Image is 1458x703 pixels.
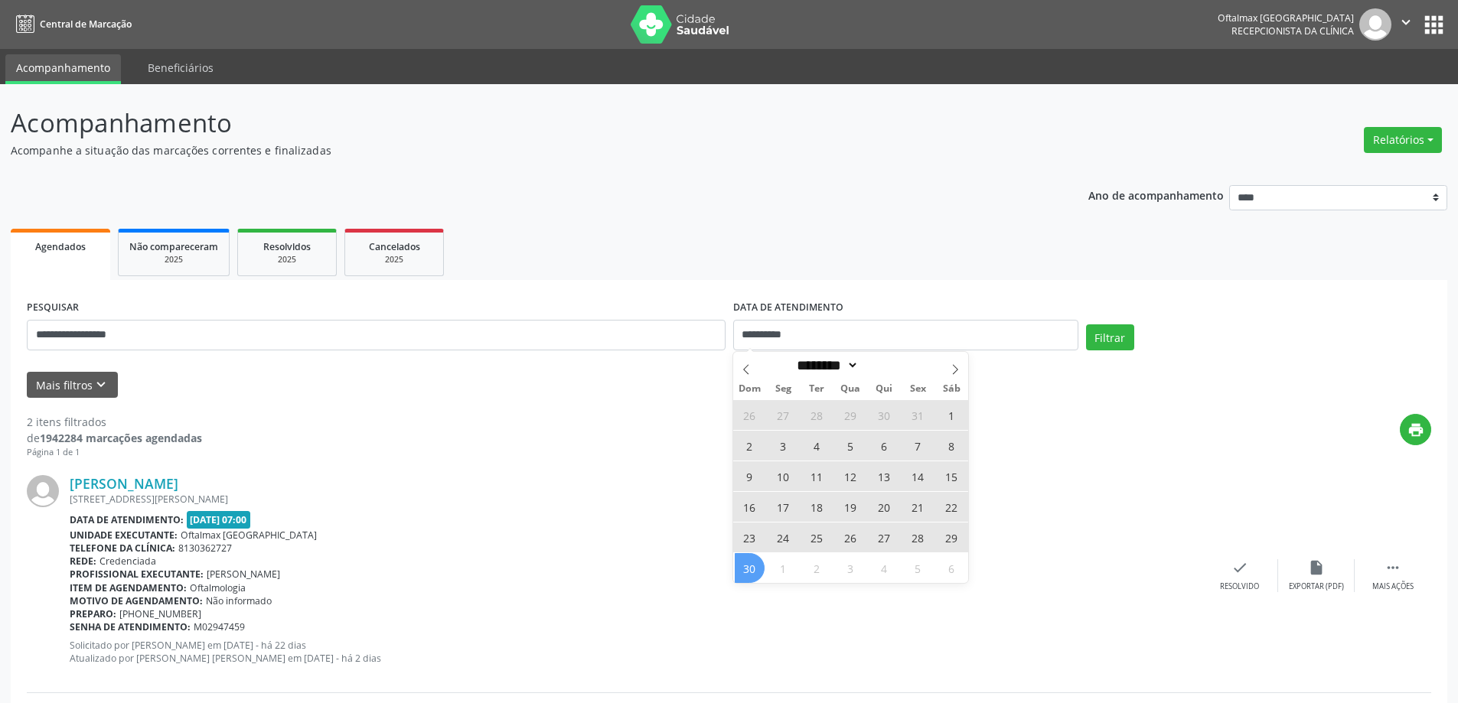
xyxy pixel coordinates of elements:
[119,607,201,620] span: [PHONE_NUMBER]
[901,384,934,394] span: Sex
[836,553,866,583] span: Dezembro 3, 2025
[937,400,967,430] span: Novembro 1, 2025
[1391,8,1420,41] button: 
[802,553,832,583] span: Dezembro 2, 2025
[768,431,798,461] span: Novembro 3, 2025
[869,553,899,583] span: Dezembro 4, 2025
[735,553,765,583] span: Novembro 30, 2025
[1385,559,1401,576] i: 
[733,296,843,320] label: DATA DE ATENDIMENTO
[766,384,800,394] span: Seg
[1289,581,1344,592] div: Exportar (PDF)
[1400,414,1431,445] button: print
[836,400,866,430] span: Outubro 29, 2025
[194,620,245,633] span: M02947459
[1359,8,1391,41] img: img
[802,461,832,491] span: Novembro 11, 2025
[768,400,798,430] span: Outubro 27, 2025
[937,461,967,491] span: Novembro 15, 2025
[1398,14,1414,31] i: 
[903,522,933,552] span: Novembro 28, 2025
[249,254,325,265] div: 2025
[207,568,280,581] span: [PERSON_NAME]
[181,529,317,542] span: Oftalmax [GEOGRAPHIC_DATA]
[70,581,187,594] b: Item de agendamento:
[1220,581,1259,592] div: Resolvido
[735,522,765,552] span: Novembro 23, 2025
[93,376,109,393] i: keyboard_arrow_down
[768,461,798,491] span: Novembro 10, 2025
[5,54,121,84] a: Acompanhamento
[70,555,96,568] b: Rede:
[1420,11,1447,38] button: apps
[129,254,218,265] div: 2025
[1231,559,1248,576] i: check
[70,475,178,492] a: [PERSON_NAME]
[735,400,765,430] span: Outubro 26, 2025
[859,357,909,373] input: Year
[1372,581,1414,592] div: Mais ações
[903,461,933,491] span: Novembro 14, 2025
[40,431,202,445] strong: 1942284 marcações agendadas
[70,594,203,607] b: Motivo de agendamento:
[937,492,967,522] span: Novembro 22, 2025
[768,553,798,583] span: Dezembro 1, 2025
[1407,421,1424,438] i: print
[735,461,765,491] span: Novembro 9, 2025
[70,542,175,555] b: Telefone da clínica:
[99,555,156,568] span: Credenciada
[1364,127,1442,153] button: Relatórios
[1231,24,1354,37] span: Recepcionista da clínica
[836,492,866,522] span: Novembro 19, 2025
[836,461,866,491] span: Novembro 12, 2025
[903,400,933,430] span: Outubro 31, 2025
[768,522,798,552] span: Novembro 24, 2025
[369,240,420,253] span: Cancelados
[27,446,202,459] div: Página 1 de 1
[869,400,899,430] span: Outubro 30, 2025
[70,529,178,542] b: Unidade executante:
[27,296,79,320] label: PESQUISAR
[27,430,202,446] div: de
[735,431,765,461] span: Novembro 2, 2025
[1086,324,1134,350] button: Filtrar
[187,511,251,529] span: [DATE] 07:00
[833,384,867,394] span: Qua
[867,384,901,394] span: Qui
[869,522,899,552] span: Novembro 27, 2025
[800,384,833,394] span: Ter
[11,104,1016,142] p: Acompanhamento
[190,581,246,594] span: Oftalmologia
[70,568,204,581] b: Profissional executante:
[11,11,132,37] a: Central de Marcação
[768,492,798,522] span: Novembro 17, 2025
[733,384,767,394] span: Dom
[869,461,899,491] span: Novembro 13, 2025
[792,357,859,373] select: Month
[70,493,1202,506] div: [STREET_ADDRESS][PERSON_NAME]
[137,54,224,81] a: Beneficiários
[27,414,202,430] div: 2 itens filtrados
[937,553,967,583] span: Dezembro 6, 2025
[934,384,968,394] span: Sáb
[178,542,232,555] span: 8130362727
[27,475,59,507] img: img
[129,240,218,253] span: Não compareceram
[263,240,311,253] span: Resolvidos
[869,431,899,461] span: Novembro 6, 2025
[869,492,899,522] span: Novembro 20, 2025
[11,142,1016,158] p: Acompanhe a situação das marcações correntes e finalizadas
[937,522,967,552] span: Novembro 29, 2025
[70,607,116,620] b: Preparo:
[802,492,832,522] span: Novembro 18, 2025
[1088,185,1224,204] p: Ano de acompanhamento
[70,513,184,526] b: Data de atendimento:
[802,400,832,430] span: Outubro 28, 2025
[35,240,86,253] span: Agendados
[802,522,832,552] span: Novembro 25, 2025
[1308,559,1325,576] i: insert_drive_file
[206,594,272,607] span: Não informado
[1218,11,1354,24] div: Oftalmax [GEOGRAPHIC_DATA]
[356,254,432,265] div: 2025
[903,431,933,461] span: Novembro 7, 2025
